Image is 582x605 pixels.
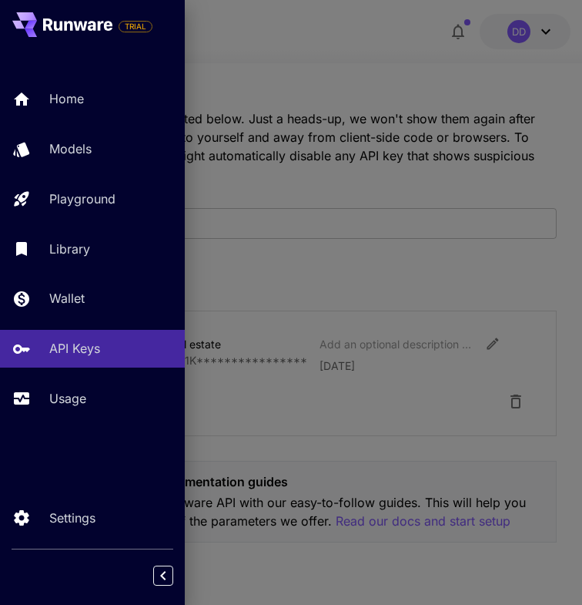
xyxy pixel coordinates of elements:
[49,89,84,108] p: Home
[119,21,152,32] span: TRIAL
[49,339,100,358] p: API Keys
[119,17,152,35] span: Add your payment card to enable full platform functionality.
[49,509,95,527] p: Settings
[49,289,85,308] p: Wallet
[49,139,92,158] p: Models
[153,566,173,586] button: Collapse sidebar
[49,190,115,208] p: Playground
[165,562,185,590] div: Collapse sidebar
[49,389,86,408] p: Usage
[49,240,90,258] p: Library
